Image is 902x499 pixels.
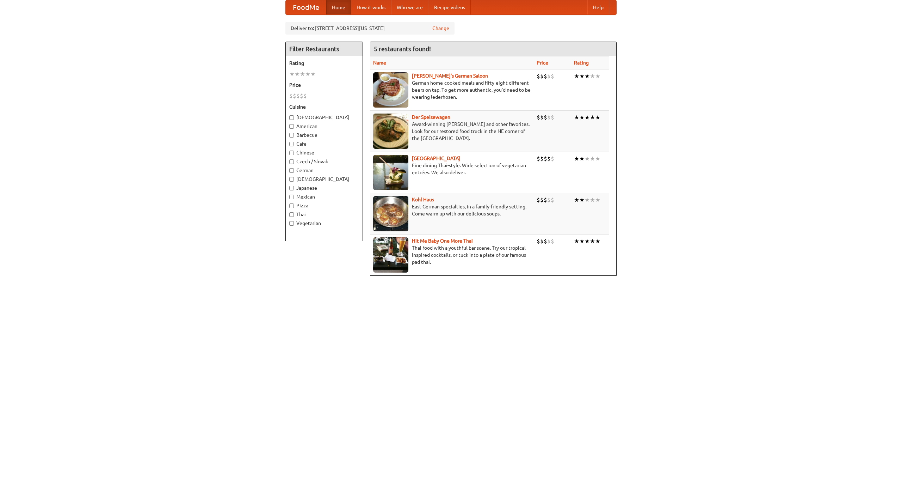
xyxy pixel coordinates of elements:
a: Kohl Haus [412,197,434,202]
input: [DEMOGRAPHIC_DATA] [289,115,294,120]
input: Vegetarian [289,221,294,226]
li: $ [540,114,544,121]
label: Thai [289,211,359,218]
li: $ [537,114,540,121]
li: ★ [574,72,579,80]
label: Mexican [289,193,359,200]
input: Japanese [289,186,294,190]
li: ★ [590,72,595,80]
li: $ [547,155,551,163]
li: $ [540,196,544,204]
li: ★ [595,114,600,121]
label: Barbecue [289,132,359,139]
li: ★ [579,196,585,204]
a: [GEOGRAPHIC_DATA] [412,156,460,161]
input: Mexican [289,195,294,199]
a: [PERSON_NAME]'s German Saloon [412,73,488,79]
li: $ [544,72,547,80]
a: Change [432,25,449,32]
label: Pizza [289,202,359,209]
label: Cafe [289,140,359,147]
p: Fine dining Thai-style. Wide selection of vegetarian entrées. We also deliver. [373,162,531,176]
a: Recipe videos [428,0,471,14]
li: $ [296,92,300,100]
li: $ [537,237,540,245]
li: ★ [300,70,305,78]
input: [DEMOGRAPHIC_DATA] [289,177,294,182]
input: German [289,168,294,173]
a: Rating [574,60,589,66]
label: [DEMOGRAPHIC_DATA] [289,114,359,121]
li: $ [547,196,551,204]
a: Help [587,0,609,14]
li: $ [540,72,544,80]
li: ★ [590,114,595,121]
li: ★ [295,70,300,78]
li: $ [551,237,554,245]
li: $ [540,237,544,245]
li: $ [551,155,554,163]
li: $ [547,114,551,121]
li: ★ [585,237,590,245]
h5: Rating [289,60,359,67]
li: ★ [585,72,590,80]
a: Price [537,60,548,66]
a: Hit Me Baby One More Thai [412,238,473,244]
input: Czech / Slovak [289,159,294,164]
li: ★ [595,72,600,80]
li: ★ [590,155,595,163]
li: $ [544,155,547,163]
img: satay.jpg [373,155,408,190]
li: $ [293,92,296,100]
li: ★ [574,237,579,245]
li: ★ [585,114,590,121]
li: $ [544,237,547,245]
li: ★ [579,155,585,163]
label: [DEMOGRAPHIC_DATA] [289,176,359,183]
li: ★ [310,70,316,78]
li: ★ [590,237,595,245]
label: Japanese [289,184,359,191]
p: East German specialties, in a family-friendly setting. Come warm up with our delicious soups. [373,203,531,217]
li: ★ [305,70,310,78]
p: Thai food with a youthful bar scene. Try our tropical inspired cocktails, or tuck into a plate of... [373,244,531,266]
label: American [289,123,359,130]
li: ★ [585,155,590,163]
li: ★ [590,196,595,204]
a: How it works [351,0,391,14]
a: FoodMe [286,0,326,14]
img: kohlhaus.jpg [373,196,408,231]
li: $ [547,237,551,245]
h5: Price [289,81,359,89]
li: $ [300,92,303,100]
li: ★ [574,196,579,204]
li: $ [547,72,551,80]
input: Barbecue [289,133,294,138]
li: $ [551,196,554,204]
img: babythai.jpg [373,237,408,273]
li: ★ [585,196,590,204]
input: Cafe [289,142,294,146]
label: Chinese [289,149,359,156]
li: $ [551,72,554,80]
input: American [289,124,294,129]
div: Deliver to: [STREET_ADDRESS][US_STATE] [285,22,455,35]
input: Pizza [289,203,294,208]
a: Home [326,0,351,14]
li: ★ [579,237,585,245]
li: $ [303,92,307,100]
li: ★ [579,114,585,121]
li: ★ [289,70,295,78]
li: ★ [595,196,600,204]
li: $ [537,155,540,163]
li: $ [544,196,547,204]
a: Der Speisewagen [412,114,450,120]
li: ★ [574,155,579,163]
li: $ [540,155,544,163]
li: $ [289,92,293,100]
